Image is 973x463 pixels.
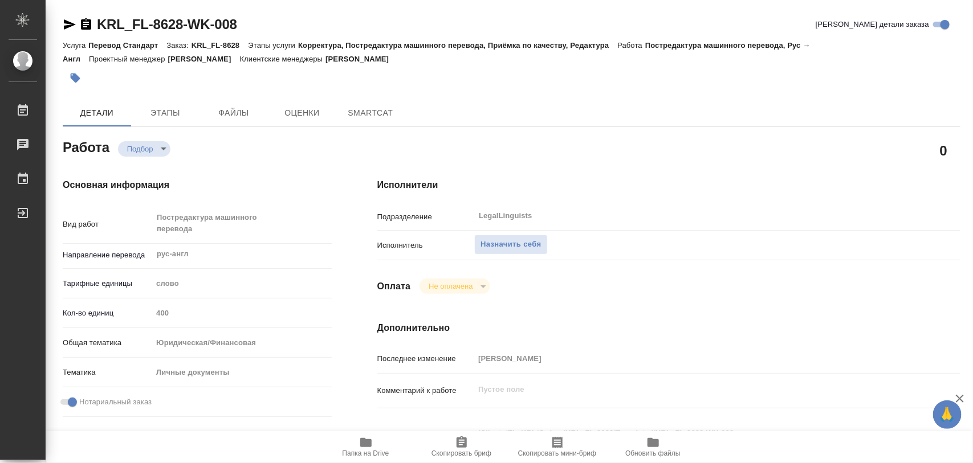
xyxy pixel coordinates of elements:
span: Скопировать бриф [431,449,491,457]
input: Пустое поле [152,305,331,321]
a: KRL_FL-8628-WK-008 [97,17,237,32]
div: слово [152,274,331,293]
h4: Исполнители [377,178,960,192]
h2: Работа [63,136,109,157]
button: Обновить файлы [605,431,701,463]
p: Проектный менеджер [89,55,168,63]
button: Назначить себя [474,235,547,255]
p: Исполнитель [377,240,475,251]
h4: Оплата [377,280,411,293]
p: Последнее изменение [377,353,475,364]
p: [PERSON_NAME] [168,55,240,63]
p: Этапы услуги [248,41,298,50]
span: Этапы [138,106,193,120]
p: KRL_FL-8628 [192,41,249,50]
button: Скопировать ссылку для ЯМессенджера [63,18,76,31]
span: Скопировать мини-бриф [518,449,596,457]
div: Подбор [118,141,170,157]
h4: Дополнительно [377,321,960,335]
button: Подбор [124,144,157,154]
span: Файлы [206,106,261,120]
p: Работа [617,41,645,50]
span: Детали [70,106,124,120]
span: Оценки [275,106,329,120]
button: Скопировать бриф [414,431,510,463]
span: [PERSON_NAME] детали заказа [816,19,929,30]
p: Вид работ [63,219,152,230]
input: Пустое поле [474,350,911,367]
p: Перевод Стандарт [88,41,166,50]
p: Заказ: [166,41,191,50]
p: Направление перевода [63,249,152,261]
p: Тарифные единицы [63,278,152,289]
p: [PERSON_NAME] [325,55,397,63]
span: Нотариальный заказ [79,396,152,408]
p: Подразделение [377,211,475,223]
button: Не оплачена [425,281,476,291]
p: Услуга [63,41,88,50]
textarea: /Clients/FL_KRL/Orders/KRL_FL-8628/Translated/KRL_FL-8628-WK-008 [474,424,911,443]
p: Кол-во единиц [63,308,152,319]
span: Обновить файлы [625,449,681,457]
p: Клиентские менеджеры [240,55,326,63]
button: Скопировать ссылку [79,18,93,31]
button: Папка на Drive [318,431,414,463]
span: Папка на Drive [343,449,389,457]
p: Тематика [63,367,152,378]
p: Комментарий к работе [377,385,475,396]
div: Подбор [420,278,490,294]
button: 🙏 [933,400,962,429]
div: Личные документы [152,363,331,382]
span: 🙏 [938,403,957,427]
button: Скопировать мини-бриф [510,431,605,463]
p: Корректура, Постредактура машинного перевода, Приёмка по качеству, Редактура [298,41,617,50]
button: Добавить тэг [63,65,88,91]
h2: 0 [940,141,947,160]
span: Назначить себя [481,238,541,251]
h4: Основная информация [63,178,332,192]
div: Юридическая/Финансовая [152,333,331,353]
span: SmartCat [343,106,398,120]
p: Путь на drive [377,429,475,440]
p: Общая тематика [63,337,152,349]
